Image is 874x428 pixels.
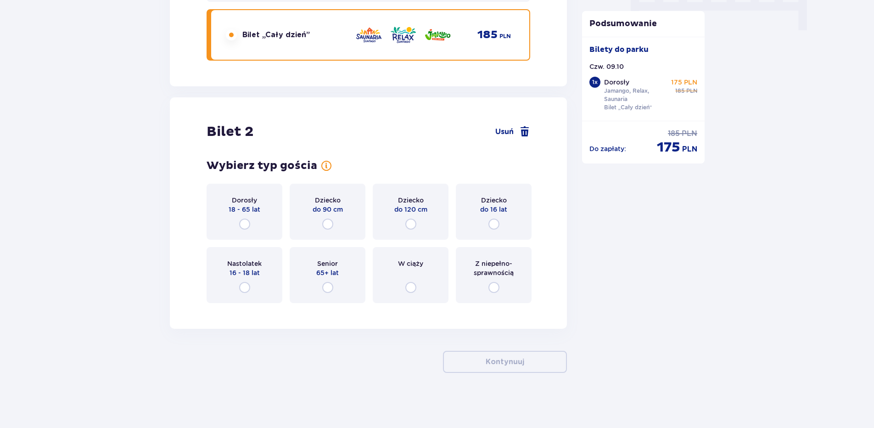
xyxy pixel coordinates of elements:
[394,205,427,214] span: do 120 cm
[486,357,524,367] p: Kontynuuj
[657,139,680,156] span: 175
[313,205,343,214] span: do 90 cm
[398,196,424,205] span: Dziecko
[589,62,624,71] p: Czw. 09.10
[316,268,339,277] span: 65+ lat
[230,268,260,277] span: 16 - 18 lat
[604,103,652,112] p: Bilet „Cały dzień”
[443,351,567,373] button: Kontynuuj
[582,18,705,29] p: Podsumowanie
[232,196,257,205] span: Dorosły
[477,28,498,42] span: 185
[604,87,667,103] p: Jamango, Relax, Saunaria
[495,126,530,137] a: Usuń
[390,25,417,45] img: Relax
[480,205,507,214] span: do 16 lat
[315,196,341,205] span: Dziecko
[675,87,684,95] span: 185
[355,25,382,45] img: Saunaria
[229,205,260,214] span: 18 - 65 lat
[668,129,680,139] span: 185
[424,25,451,45] img: Jamango
[499,32,511,40] span: PLN
[227,259,262,268] span: Nastolatek
[242,30,310,40] span: Bilet „Cały dzień”
[589,144,626,153] p: Do zapłaty :
[207,123,253,141] h2: Bilet 2
[317,259,338,268] span: Senior
[398,259,423,268] span: W ciąży
[481,196,507,205] span: Dziecko
[686,87,697,95] span: PLN
[589,77,600,88] div: 1 x
[604,78,629,87] p: Dorosły
[589,45,649,55] p: Bilety do parku
[464,259,523,277] span: Z niepełno­sprawnością
[207,159,317,173] h3: Wybierz typ gościa
[682,144,697,154] span: PLN
[671,78,697,87] p: 175 PLN
[682,129,697,139] span: PLN
[495,127,514,137] span: Usuń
